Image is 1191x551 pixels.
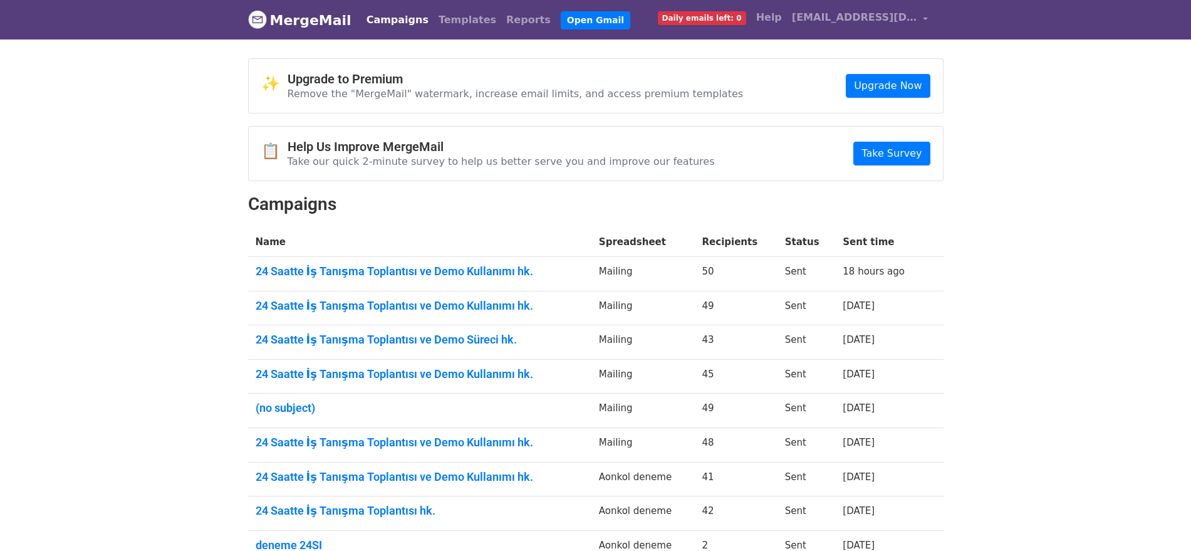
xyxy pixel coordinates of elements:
[591,496,695,531] td: Aonkol deneme
[843,540,875,551] a: [DATE]
[256,436,584,449] a: 24 Saatte İş Tanışma Toplantısı ve Demo Kullanımı hk.
[846,74,930,98] a: Upgrade Now
[256,367,584,381] a: 24 Saatte İş Tanışma Toplantısı ve Demo Kullanımı hk.
[843,505,875,517] a: [DATE]
[591,291,695,325] td: Mailing
[843,300,875,312] a: [DATE]
[835,228,925,257] th: Sent time
[256,504,584,518] a: 24 Saatte İş Tanışma Toplantısı hk.
[501,8,556,33] a: Reports
[695,359,778,394] td: 45
[778,496,836,531] td: Sent
[695,462,778,496] td: 41
[248,194,944,215] h2: Campaigns
[591,325,695,360] td: Mailing
[288,139,715,154] h4: Help Us Improve MergeMail
[787,5,934,34] a: [EMAIL_ADDRESS][DOMAIN_NAME]
[256,470,584,484] a: 24 Saatte İş Tanışma Toplantısı ve Demo Kullanımı hk.
[653,5,751,30] a: Daily emails left: 0
[695,291,778,325] td: 49
[591,257,695,291] td: Mailing
[288,87,744,100] p: Remove the "MergeMail" watermark, increase email limits, and access premium templates
[591,462,695,496] td: Aonkol deneme
[778,359,836,394] td: Sent
[843,471,875,483] a: [DATE]
[658,11,746,25] span: Daily emails left: 0
[778,291,836,325] td: Sent
[591,394,695,428] td: Mailing
[843,369,875,380] a: [DATE]
[778,257,836,291] td: Sent
[256,401,584,415] a: (no subject)
[248,10,267,29] img: MergeMail logo
[843,266,905,277] a: 18 hours ago
[778,462,836,496] td: Sent
[591,428,695,463] td: Mailing
[843,437,875,448] a: [DATE]
[695,257,778,291] td: 50
[288,71,744,87] h4: Upgrade to Premium
[256,333,584,347] a: 24 Saatte İş Tanışma Toplantısı ve Demo Süreci hk.
[853,142,930,165] a: Take Survey
[256,265,584,278] a: 24 Saatte İş Tanışma Toplantısı ve Demo Kullanımı hk.
[591,228,695,257] th: Spreadsheet
[248,7,351,33] a: MergeMail
[256,299,584,313] a: 24 Saatte İş Tanışma Toplantısı ve Demo Kullanımı hk.
[843,334,875,345] a: [DATE]
[261,75,288,93] span: ✨
[361,8,434,33] a: Campaigns
[778,325,836,360] td: Sent
[695,228,778,257] th: Recipients
[778,228,836,257] th: Status
[695,394,778,428] td: 49
[695,428,778,463] td: 48
[792,10,917,25] span: [EMAIL_ADDRESS][DOMAIN_NAME]
[778,428,836,463] td: Sent
[778,394,836,428] td: Sent
[561,11,630,29] a: Open Gmail
[288,155,715,168] p: Take our quick 2-minute survey to help us better serve you and improve our features
[751,5,787,30] a: Help
[261,142,288,160] span: 📋
[591,359,695,394] td: Mailing
[695,325,778,360] td: 43
[843,402,875,414] a: [DATE]
[248,228,591,257] th: Name
[695,496,778,531] td: 42
[434,8,501,33] a: Templates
